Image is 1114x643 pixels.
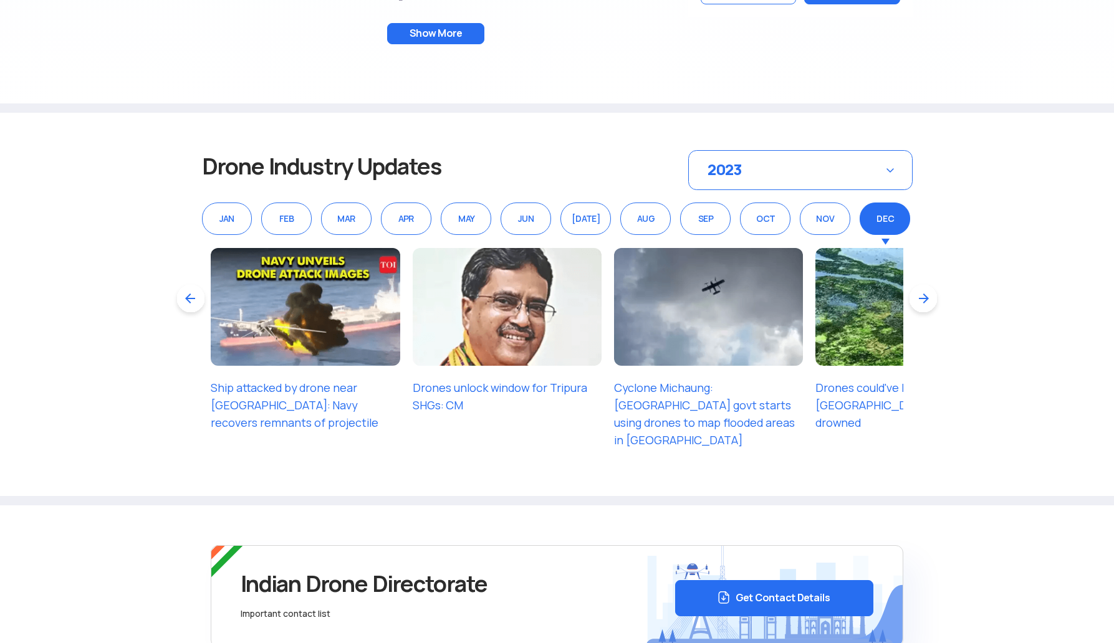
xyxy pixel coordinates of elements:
[708,160,742,179] span: 2023
[675,580,874,616] button: Get Contact Details
[800,202,850,235] div: NOV
[815,381,981,430] a: Drones could've helped [GEOGRAPHIC_DATA] before it drowned
[614,248,803,365] img: dec_23_img_3.png
[211,381,378,430] a: Ship attacked by drone near [GEOGRAPHIC_DATA]: Navy recovers remnants of projectile
[241,568,656,600] h3: Indian Drone Directorate
[560,202,611,235] div: [DATE]
[387,23,484,44] button: Show More
[413,381,587,412] a: Drones unlock window for Tripura SHGs: CM
[261,202,312,235] div: FEB
[413,248,602,365] img: dec_23_img_2.png
[321,202,372,235] div: MAR
[211,248,400,365] img: dec_23_img_1.png
[620,202,671,235] div: AUG
[815,248,1004,365] img: dec_23_img_4.png
[614,381,795,447] a: Cyclone Michaung: [GEOGRAPHIC_DATA] govt starts using drones to map flooded areas in [GEOGRAPHIC_...
[202,202,252,235] div: JAN
[680,202,731,235] div: SEP
[501,202,551,235] div: JUN
[860,202,910,235] div: DEC
[241,609,656,619] h5: Important contact list
[441,202,491,235] div: MAY
[740,202,790,235] div: OCT
[202,150,487,183] h3: Drone Industry Updates
[381,202,431,235] div: APR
